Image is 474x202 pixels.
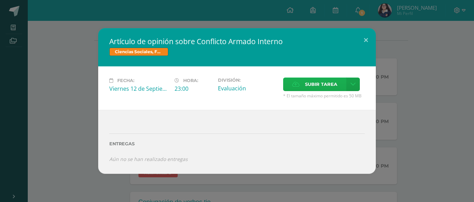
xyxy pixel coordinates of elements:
div: Evaluación [218,84,278,92]
span: * El tamaño máximo permitido es 50 MB [283,93,365,99]
span: Ciencias Sociales, Formación Ciudadana e Interculturalidad [109,48,168,56]
button: Close (Esc) [356,28,376,52]
div: 23:00 [175,85,212,92]
label: Entregas [109,141,365,146]
div: Viernes 12 de Septiembre [109,85,169,92]
span: Fecha: [117,78,134,83]
i: Aún no se han realizado entregas [109,156,188,162]
span: Hora: [183,78,198,83]
span: Subir tarea [305,78,337,91]
h2: Artículo de opinión sobre Conflicto Armado Interno [109,37,365,46]
label: División: [218,78,278,83]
